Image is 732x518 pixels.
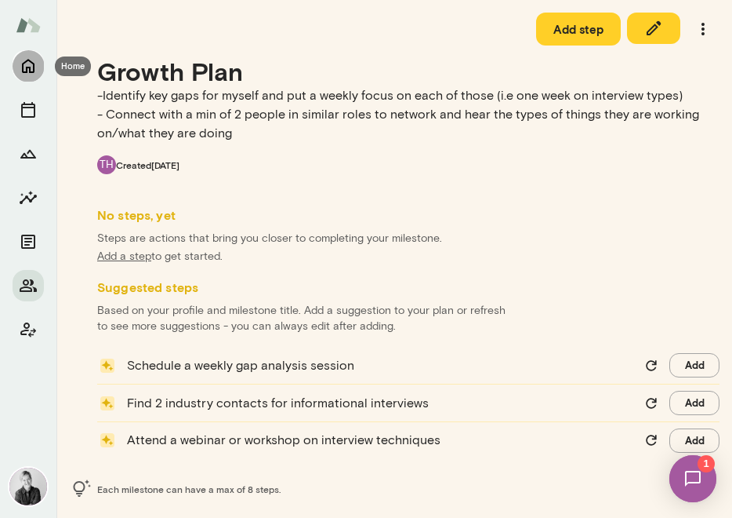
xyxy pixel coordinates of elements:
p: -Identify key gaps for myself and put a weekly focus on each of those (i.e one week on interview ... [97,86,719,143]
div: Home [55,57,91,76]
button: Documents [13,226,44,257]
img: Tré Wright [9,468,47,505]
button: Add step [536,13,621,46]
h4: Growth Plan [97,57,719,86]
span: Created [DATE] [116,159,179,171]
button: Add [669,391,719,415]
p: Steps are actions that bring you closer to completing your milestone. [97,231,719,246]
button: Growth Plan [13,138,44,170]
h6: No steps, yet [97,206,719,224]
div: TH [97,155,116,174]
p: to see more suggestions - you can always edit after adding. [97,319,719,334]
p: Schedule a weekly gap analysis session [127,356,633,375]
button: Sessions [13,94,44,126]
p: Add a step [97,249,151,264]
button: Client app [13,314,44,345]
button: Add [669,429,719,453]
p: Attend a webinar or workshop on interview techniques [127,431,633,450]
h6: Suggested steps [97,278,719,297]
p: Based on your profile and milestone title. Add a suggestion to your plan or refresh [97,303,719,319]
p: to get started. [151,249,223,264]
p: Find 2 industry contacts for informational interviews [127,394,633,413]
button: Home [13,50,44,82]
button: Insights [13,182,44,213]
button: Members [13,270,44,301]
button: Add [669,353,719,378]
span: Each milestone can have a max of 8 steps. [97,483,281,495]
img: Mento [16,10,41,40]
